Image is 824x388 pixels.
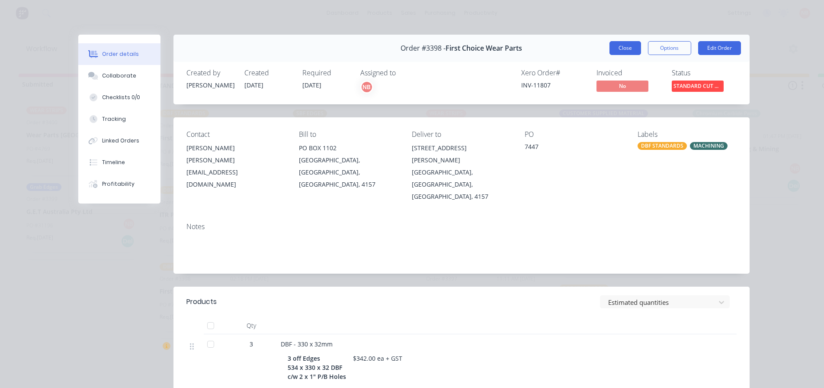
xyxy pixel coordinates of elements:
[525,130,624,139] div: PO
[299,142,398,191] div: PO BOX 1102[GEOGRAPHIC_DATA], [GEOGRAPHIC_DATA], [GEOGRAPHIC_DATA], 4157
[521,81,586,90] div: INV-11807
[186,223,737,231] div: Notes
[412,166,511,203] div: [GEOGRAPHIC_DATA], [GEOGRAPHIC_DATA], [GEOGRAPHIC_DATA], 4157
[186,69,234,77] div: Created by
[78,43,160,65] button: Order details
[638,142,687,150] div: DBF STANDARDS
[412,142,511,203] div: [STREET_ADDRESS][PERSON_NAME][GEOGRAPHIC_DATA], [GEOGRAPHIC_DATA], [GEOGRAPHIC_DATA], 4157
[299,142,398,154] div: PO BOX 1102
[78,87,160,108] button: Checklists 0/0
[412,130,511,139] div: Deliver to
[186,142,285,154] div: [PERSON_NAME]
[186,297,217,307] div: Products
[672,69,737,77] div: Status
[78,65,160,87] button: Collaborate
[244,81,263,89] span: [DATE]
[412,142,511,166] div: [STREET_ADDRESS][PERSON_NAME]
[299,130,398,139] div: Bill to
[78,108,160,130] button: Tracking
[78,173,160,195] button: Profitability
[349,352,406,365] div: $342.00 ea + GST
[401,44,446,52] span: Order #3398 -
[250,339,253,349] span: 3
[698,41,741,55] button: Edit Order
[281,340,333,348] span: DBF - 330 x 32mm
[186,130,285,139] div: Contact
[672,81,724,94] button: STANDARD CUT BE...
[299,154,398,191] div: [GEOGRAPHIC_DATA], [GEOGRAPHIC_DATA], [GEOGRAPHIC_DATA], 4157
[102,137,139,145] div: Linked Orders
[672,81,724,91] span: STANDARD CUT BE...
[186,142,285,191] div: [PERSON_NAME][PERSON_NAME][EMAIL_ADDRESS][DOMAIN_NAME]
[78,130,160,152] button: Linked Orders
[690,142,728,150] div: MACHINING
[638,130,737,139] div: Labels
[596,81,648,91] span: No
[186,81,234,90] div: [PERSON_NAME]
[102,72,136,80] div: Collaborate
[302,69,350,77] div: Required
[302,81,321,89] span: [DATE]
[102,115,126,123] div: Tracking
[648,41,691,55] button: Options
[244,69,292,77] div: Created
[186,154,285,191] div: [PERSON_NAME][EMAIL_ADDRESS][DOMAIN_NAME]
[446,44,522,52] span: First Choice Wear Parts
[521,69,586,77] div: Xero Order #
[102,94,140,101] div: Checklists 0/0
[288,352,349,383] div: 3 off Edges 534 x 330 x 32 DBF c/w 2 x 1" P/B Holes
[609,41,641,55] button: Close
[102,158,125,166] div: Timeline
[360,81,373,94] button: NB
[102,50,139,58] div: Order details
[525,142,624,154] div: 7447
[78,152,160,173] button: Timeline
[225,317,277,334] div: Qty
[102,180,135,188] div: Profitability
[360,69,447,77] div: Assigned to
[596,69,661,77] div: Invoiced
